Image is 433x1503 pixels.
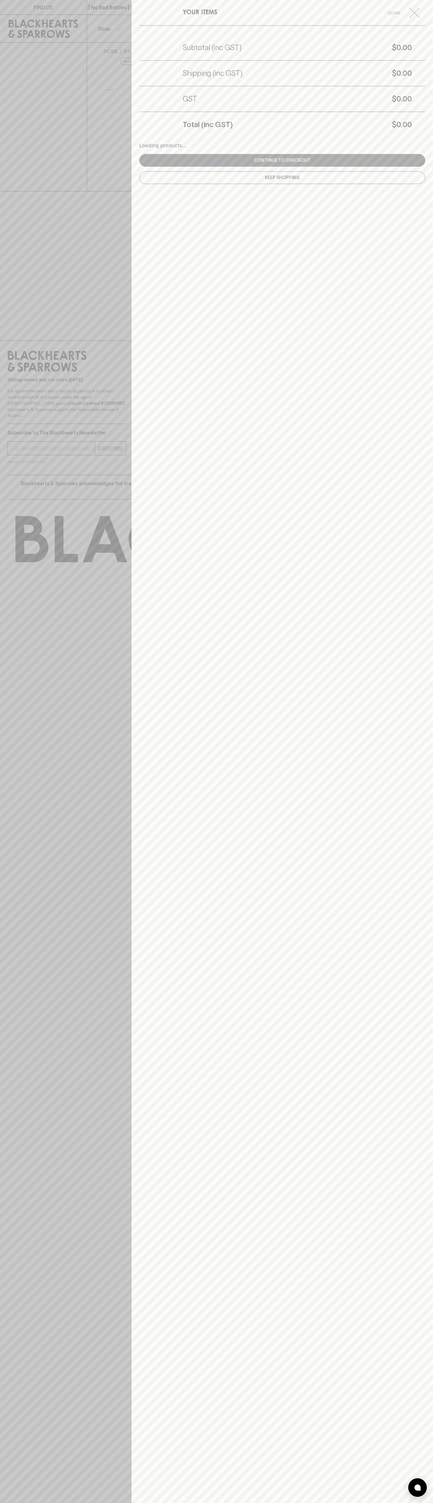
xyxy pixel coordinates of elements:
[139,171,425,184] button: Keep Shopping
[183,43,242,53] h5: Subtotal (inc GST)
[183,94,197,104] h5: GST
[183,68,243,78] h5: Shipping (inc GST)
[381,8,424,18] button: Close
[183,120,233,130] h5: Total (inc GST)
[233,120,412,130] h5: $0.00
[414,1484,421,1491] img: bubble-icon
[243,68,412,78] h5: $0.00
[381,10,407,16] span: Close
[139,142,425,149] div: Loading products...
[197,94,412,104] h5: $0.00
[183,8,217,18] h6: YOUR ITEMS
[242,43,412,53] h5: $0.00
